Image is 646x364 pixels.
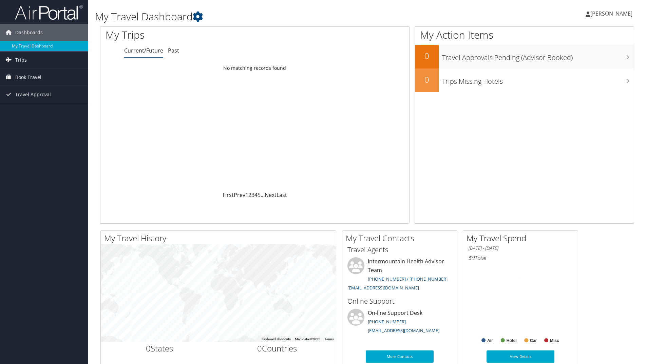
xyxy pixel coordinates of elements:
span: … [261,191,265,199]
img: airportal-logo.png [15,4,83,20]
a: Terms (opens in new tab) [324,337,334,341]
span: Book Travel [15,69,41,86]
a: 1 [245,191,248,199]
h2: 0 [415,74,439,85]
a: More Contacts [366,350,434,363]
h3: Online Support [347,297,452,306]
text: Hotel [507,338,517,343]
a: Prev [234,191,245,199]
li: On-line Support Desk [344,309,455,337]
li: Intermountain Health Advisor Team [344,257,455,294]
h2: My Travel History [104,232,336,244]
span: 0 [146,343,151,354]
h2: My Travel Contacts [346,232,457,244]
span: Map data ©2025 [295,337,320,341]
h6: [DATE] - [DATE] [468,245,573,251]
text: Air [487,338,493,343]
h2: My Travel Spend [467,232,578,244]
h1: My Trips [106,28,275,42]
span: Trips [15,52,27,68]
a: Open this area in Google Maps (opens a new window) [102,333,125,342]
h2: Countries [224,343,331,354]
a: 2 [248,191,251,199]
h3: Travel Agents [347,245,452,255]
a: Current/Future [124,47,163,54]
a: Past [168,47,179,54]
h1: My Action Items [415,28,634,42]
span: Travel Approval [15,86,51,103]
a: Next [265,191,277,199]
text: Car [530,338,537,343]
a: [PHONE_NUMBER] [368,319,406,325]
a: [EMAIL_ADDRESS][DOMAIN_NAME] [368,327,439,333]
a: View Details [487,350,554,363]
a: [EMAIL_ADDRESS][DOMAIN_NAME] [347,285,419,291]
td: No matching records found [100,62,409,74]
a: 5 [258,191,261,199]
a: First [223,191,234,199]
a: [PERSON_NAME] [586,3,639,24]
span: Dashboards [15,24,43,41]
h1: My Travel Dashboard [95,9,458,24]
h6: Total [468,254,573,262]
span: 0 [257,343,262,354]
a: Last [277,191,287,199]
img: Google [102,333,125,342]
a: [PHONE_NUMBER] / [PHONE_NUMBER] [368,276,448,282]
a: 4 [254,191,258,199]
a: 0Travel Approvals Pending (Advisor Booked) [415,45,634,68]
span: $0 [468,254,474,262]
span: [PERSON_NAME] [590,10,632,17]
h2: 0 [415,50,439,62]
text: Misc [550,338,559,343]
button: Keyboard shortcuts [262,337,291,342]
h2: States [106,343,213,354]
h3: Travel Approvals Pending (Advisor Booked) [442,49,634,62]
a: 0Trips Missing Hotels [415,68,634,92]
h3: Trips Missing Hotels [442,73,634,86]
a: 3 [251,191,254,199]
